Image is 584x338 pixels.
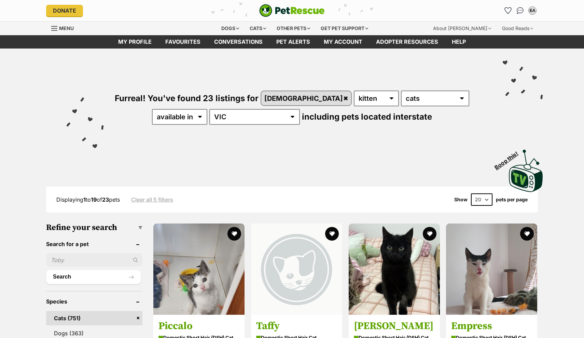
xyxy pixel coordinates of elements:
h3: Taffy [256,320,337,333]
span: Displaying to of pets [56,196,120,203]
span: including pets located interstate [302,112,432,122]
strong: 1 [83,196,86,203]
img: chat-41dd97257d64d25036548639549fe6c8038ab92f7586957e7f3b1b290dea8141.svg [517,7,524,14]
div: Dogs [217,22,244,35]
a: Help [445,35,473,49]
a: My profile [111,35,158,49]
div: Other pets [272,22,315,35]
strong: 19 [91,196,97,203]
a: Cats (751) [46,311,142,325]
img: logo-cat-932fe2b9b8326f06289b0f2fb663e598f794de774fb13d1741a6617ecf9a85b4.svg [259,4,325,17]
a: My account [317,35,369,49]
button: My account [527,5,538,16]
button: favourite [422,227,436,241]
div: Get pet support [316,22,373,35]
a: Favourites [158,35,207,49]
a: Pet alerts [269,35,317,49]
a: PetRescue [259,4,325,17]
h3: [PERSON_NAME] [354,320,435,333]
a: conversations [207,35,269,49]
img: Jiji Mewell - Domestic Short Hair (DSH) Cat [349,224,440,315]
button: favourite [325,227,339,241]
img: PetRescue TV logo [509,150,543,192]
button: favourite [520,227,534,241]
a: Menu [51,22,79,34]
a: Adopter resources [369,35,445,49]
a: Boop this! [509,144,543,193]
span: Menu [59,25,74,31]
header: Search for a pet [46,241,142,247]
h3: Piccalo [158,320,239,333]
h3: Empress [451,320,532,333]
strong: 23 [102,196,109,203]
img: Piccalo - Domestic Short Hair (DSH) Cat [153,224,245,315]
a: Conversations [515,5,526,16]
button: favourite [227,227,241,241]
label: pets per page [496,197,528,202]
a: Clear all 5 filters [131,197,173,203]
div: Good Reads [497,22,538,35]
button: Search [46,270,141,284]
header: Species [46,298,142,305]
div: EA [529,7,536,14]
ul: Account quick links [502,5,538,16]
span: Show [454,197,468,202]
input: Toby [46,254,142,267]
div: Cats [245,22,271,35]
span: Furreal! You've found 23 listings for [115,93,259,103]
div: About [PERSON_NAME] [428,22,496,35]
h3: Refine your search [46,223,142,232]
a: Favourites [502,5,513,16]
span: Boop this! [493,146,525,171]
a: [DEMOGRAPHIC_DATA] [261,91,351,105]
a: Donate [46,5,83,16]
img: Empress - Domestic Short Hair (DSH) Cat [446,224,537,315]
